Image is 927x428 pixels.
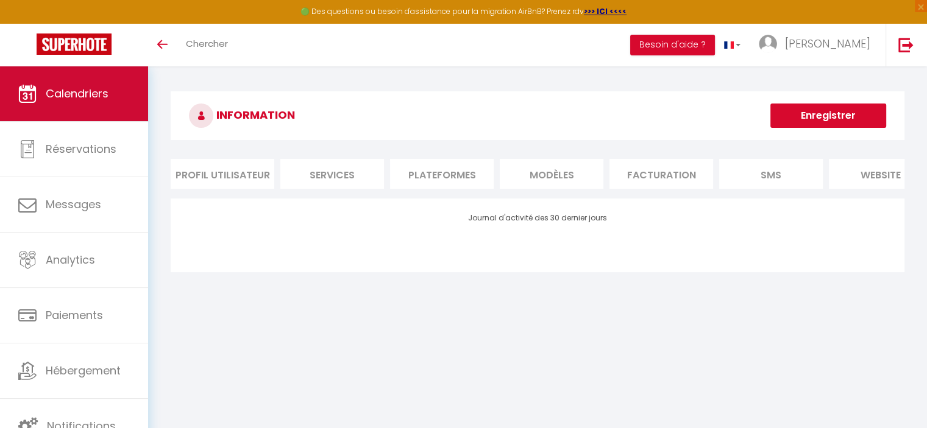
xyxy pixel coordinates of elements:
h3: INFORMATION [171,91,904,140]
h3: Journal d'activité des 30 dernier jours [189,214,886,222]
span: Chercher [186,37,228,50]
li: MODÈLES [500,159,603,189]
span: Calendriers [46,86,108,101]
img: Super Booking [37,33,112,55]
li: Services [280,159,384,189]
a: Chercher [177,24,237,66]
img: logout [898,37,914,52]
li: Facturation [609,159,713,189]
span: Messages [46,197,101,212]
span: [PERSON_NAME] [785,36,870,51]
img: ... [759,35,777,53]
a: ... [PERSON_NAME] [750,24,886,66]
button: Enregistrer [770,103,886,128]
li: SMS [719,159,823,189]
a: >>> ICI <<<< [584,6,627,16]
button: Besoin d'aide ? [630,35,715,55]
li: Plateformes [390,159,494,189]
span: Paiements [46,307,103,323]
li: Profil Utilisateur [171,159,274,189]
span: Réservations [46,141,116,156]
span: Analytics [46,252,95,267]
span: Hébergement [46,363,121,378]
